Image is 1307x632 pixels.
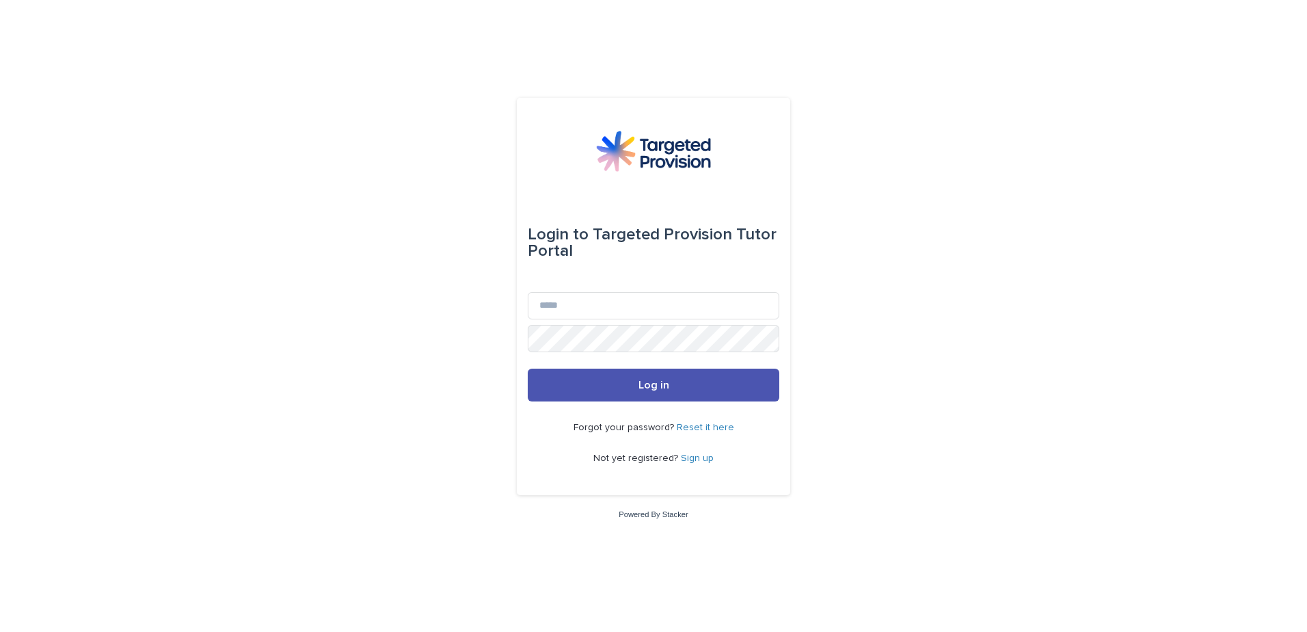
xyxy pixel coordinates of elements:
button: Log in [528,369,779,401]
a: Reset it here [677,423,734,432]
div: Targeted Provision Tutor Portal [528,215,779,270]
span: Not yet registered? [593,453,681,463]
span: Log in [638,380,669,391]
img: M5nRWzHhSzIhMunXDL62 [596,131,711,172]
a: Sign up [681,453,714,463]
span: Forgot your password? [574,423,677,432]
a: Powered By Stacker [619,510,688,518]
span: Login to [528,226,589,243]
